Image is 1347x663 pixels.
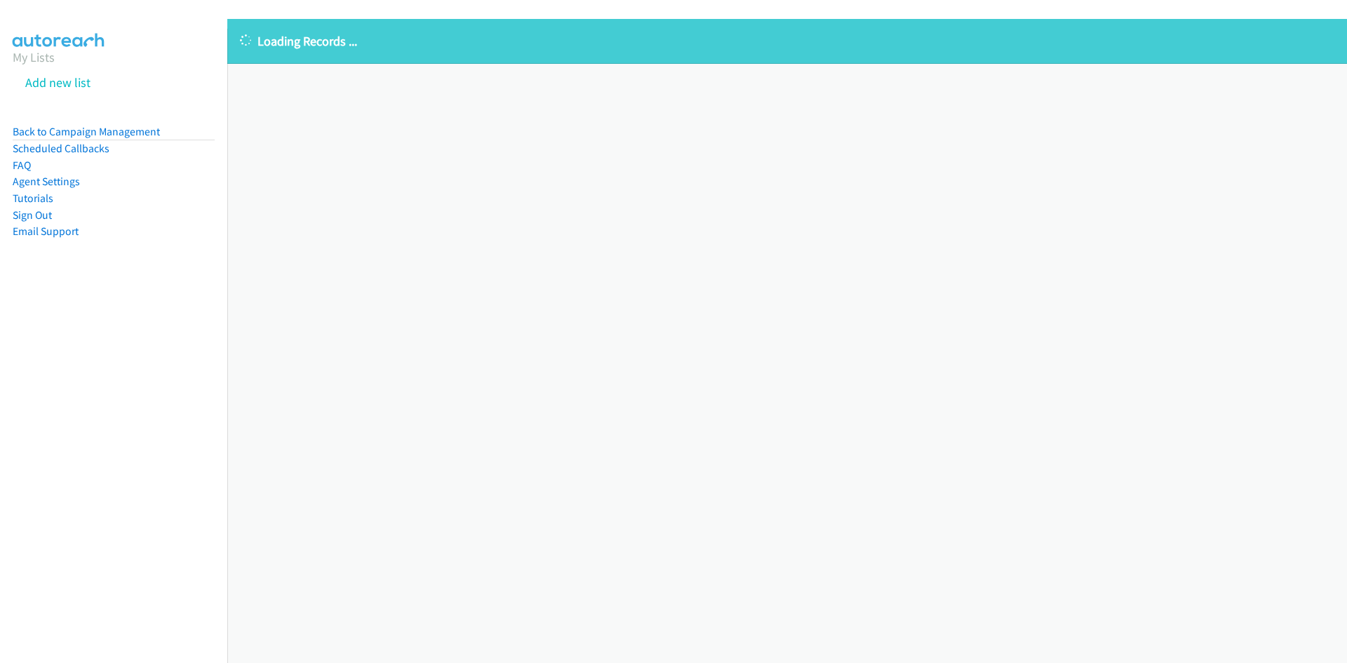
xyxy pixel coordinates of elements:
a: My Lists [13,49,55,65]
a: Add new list [25,74,91,91]
a: Email Support [13,225,79,238]
a: Back to Campaign Management [13,125,160,138]
a: Tutorials [13,192,53,205]
a: Scheduled Callbacks [13,142,109,155]
a: Agent Settings [13,175,80,188]
a: FAQ [13,159,31,172]
a: Sign Out [13,208,52,222]
p: Loading Records ... [240,32,1334,51]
